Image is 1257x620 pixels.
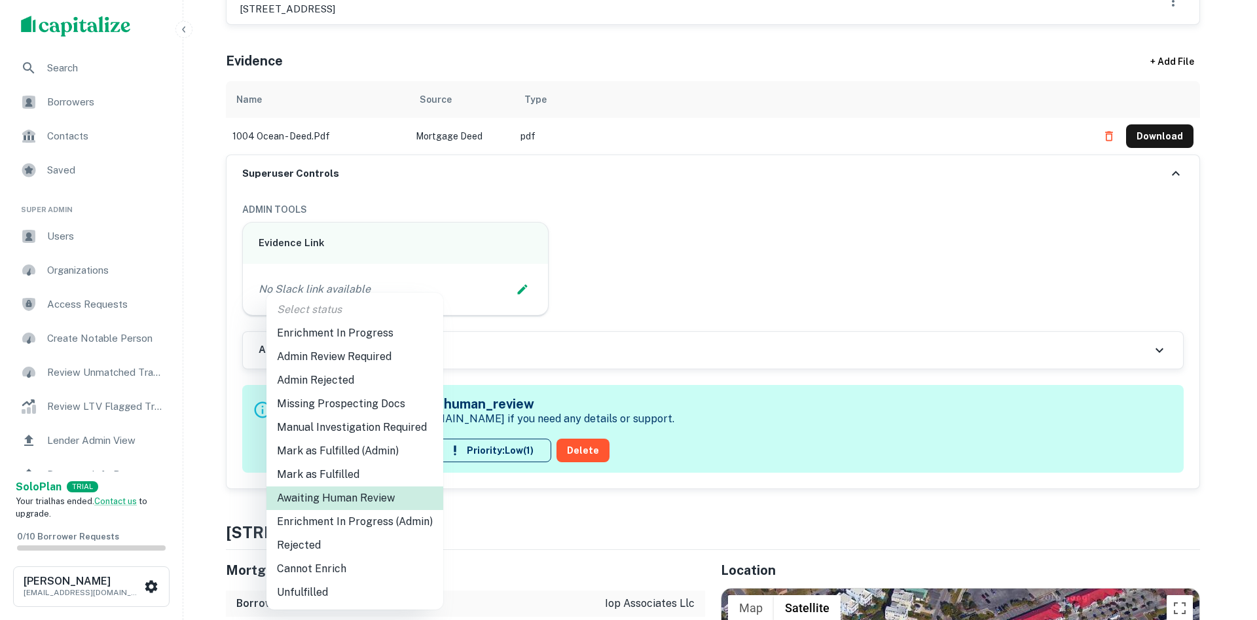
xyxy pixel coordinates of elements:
li: Enrichment In Progress (Admin) [266,510,443,534]
li: Enrichment In Progress [266,321,443,345]
li: Manual Investigation Required [266,416,443,439]
li: Unfulfilled [266,581,443,604]
li: Admin Review Required [266,345,443,369]
li: Rejected [266,534,443,557]
li: Missing Prospecting Docs [266,392,443,416]
li: Admin Rejected [266,369,443,392]
li: Mark as Fulfilled (Admin) [266,439,443,463]
li: Mark as Fulfilled [266,463,443,486]
li: Awaiting Human Review [266,486,443,510]
li: Cannot Enrich [266,557,443,581]
iframe: Chat Widget [1192,515,1257,578]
